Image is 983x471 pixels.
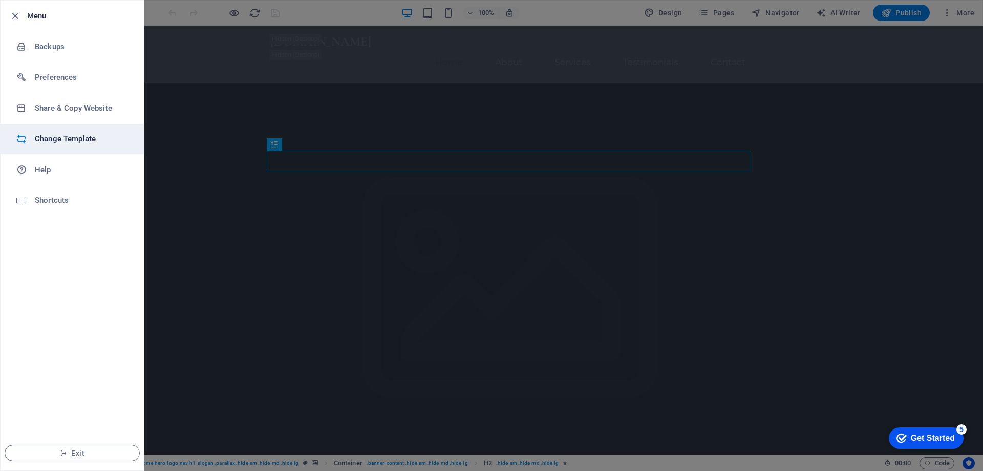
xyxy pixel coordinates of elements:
h6: Preferences [35,71,130,84]
button: 1 [24,401,36,403]
h6: Share & Copy Website [35,102,130,114]
button: Exit [5,445,140,461]
a: Help [1,154,144,185]
div: Get Started 5 items remaining, 0% complete [8,5,83,27]
h6: Help [35,163,130,176]
h6: Change Template [35,133,130,145]
span: Exit [13,449,131,457]
h6: Shortcuts [35,194,130,207]
div: Get Started [30,11,74,21]
h6: Backups [35,40,130,53]
button: 2 [24,414,36,416]
button: 3 [24,427,36,429]
div: 5 [76,2,86,12]
h6: Menu [27,10,136,22]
